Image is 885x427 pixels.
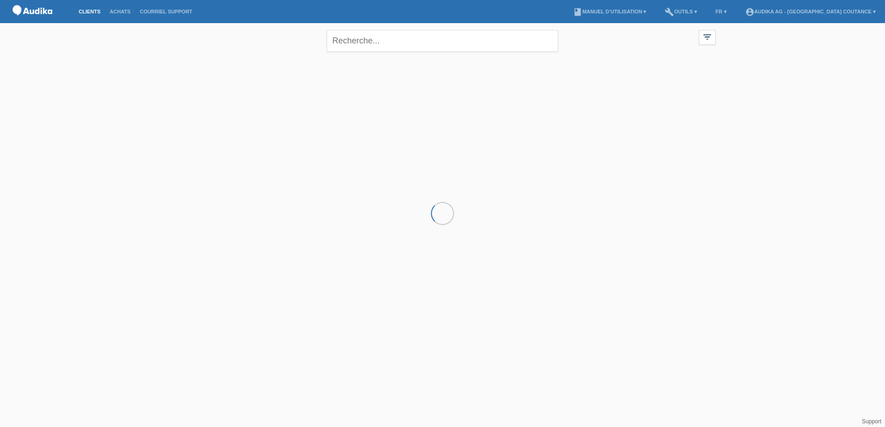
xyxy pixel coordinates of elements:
a: bookManuel d’utilisation ▾ [568,9,651,14]
a: Courriel Support [135,9,197,14]
i: account_circle [745,7,754,17]
i: book [573,7,582,17]
i: build [665,7,674,17]
a: buildOutils ▾ [660,9,701,14]
a: POS — MF Group [9,18,56,25]
input: Recherche... [327,30,558,52]
i: filter_list [702,32,712,42]
a: Support [862,418,881,425]
a: FR ▾ [711,9,731,14]
a: Achats [105,9,135,14]
a: account_circleAudika AG - [GEOGRAPHIC_DATA] Coutance ▾ [741,9,880,14]
a: Clients [74,9,105,14]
